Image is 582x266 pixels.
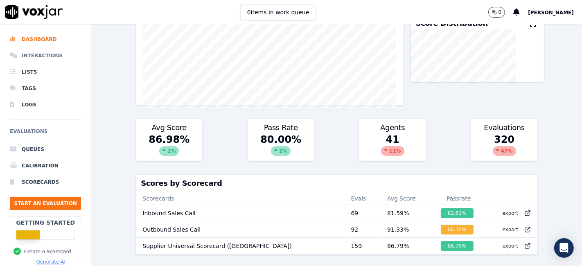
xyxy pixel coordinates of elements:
[10,126,81,141] h6: Evaluations
[10,197,81,210] button: Start an Evaluation
[381,192,434,205] th: Avg Score
[381,205,434,221] td: 81.59 %
[136,133,202,161] div: 86.98 %
[441,241,474,251] div: 86.79 %
[554,238,574,258] div: Open Intercom Messenger
[136,221,344,238] td: Outbound Sales Call
[24,248,71,255] button: Create a Scorecard
[416,20,488,27] h3: Score Distribution
[528,7,582,17] button: [PERSON_NAME]
[10,64,81,80] a: Lists
[381,146,404,156] div: 11 %
[493,146,516,156] div: 47 %
[10,47,81,64] a: Interactions
[476,124,532,131] h3: Evaluations
[345,238,381,254] td: 159
[488,7,505,18] button: 0
[248,133,314,161] div: 80.00 %
[253,124,309,131] h3: Pass Rate
[381,221,434,238] td: 91.33 %
[496,207,525,220] button: export
[10,174,81,190] a: Scorecards
[159,146,179,156] div: 1 %
[136,205,344,221] td: Inbound Sales Call
[136,192,344,205] th: Scorecards
[10,31,81,47] a: Dashboard
[10,80,81,97] a: Tags
[5,5,63,19] img: voxjar logo
[528,10,574,16] span: [PERSON_NAME]
[441,208,474,218] div: 82.61 %
[271,146,291,156] div: 2 %
[141,124,197,131] h3: Avg Score
[434,192,483,205] th: Passrate
[345,205,381,221] td: 69
[471,133,537,161] div: 320
[10,141,81,158] a: Queues
[499,9,502,16] p: 0
[381,238,434,254] td: 86.79 %
[441,225,474,234] div: 66.30 %
[10,97,81,113] a: Logs
[364,124,421,131] h3: Agents
[488,7,514,18] button: 0
[496,223,525,236] button: export
[345,221,381,238] td: 92
[136,238,344,254] td: Supplier Universal Scorecard ([GEOGRAPHIC_DATA])
[359,133,426,161] div: 41
[345,192,381,205] th: Evals
[496,239,525,252] button: export
[16,219,75,227] h2: Getting Started
[240,5,316,20] button: 0items in work queue
[10,158,81,174] a: Calibration
[141,180,532,187] h3: Scores by Scorecard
